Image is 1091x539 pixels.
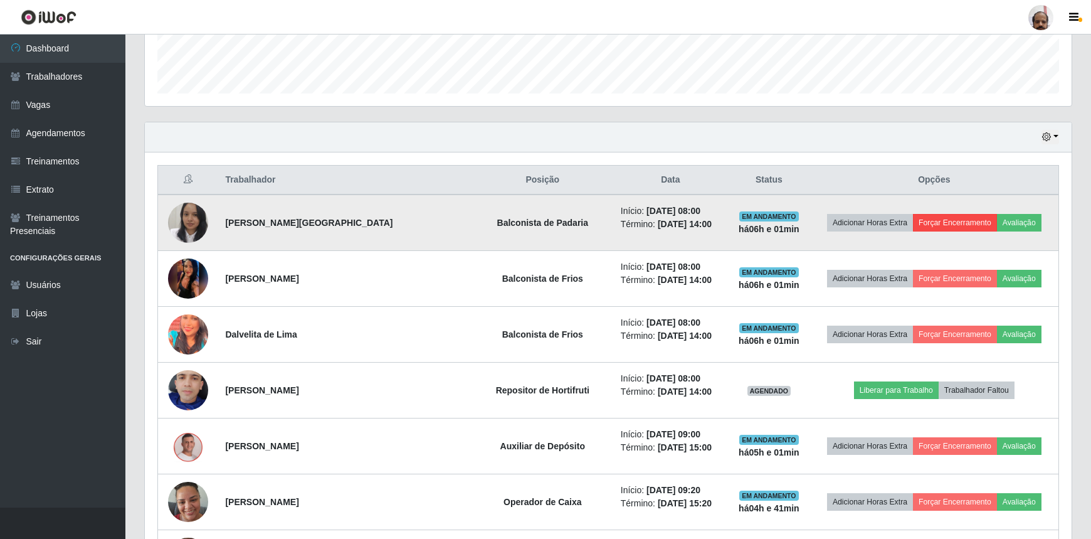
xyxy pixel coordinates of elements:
button: Liberar para Trabalho [854,382,939,399]
strong: Repositor de Hortifruti [496,385,589,395]
strong: [PERSON_NAME] [225,441,298,451]
strong: há 05 h e 01 min [739,447,799,457]
strong: [PERSON_NAME][GEOGRAPHIC_DATA] [225,218,393,228]
img: 1745291755814.jpeg [168,234,208,323]
button: Forçar Encerramento [913,493,997,511]
strong: há 04 h e 41 min [739,503,799,513]
time: [DATE] 14:00 [658,331,712,341]
li: Término: [621,497,720,510]
time: [DATE] 14:00 [658,219,712,229]
button: Trabalhador Faltou [939,382,1015,399]
img: 1729993333781.jpeg [168,198,208,248]
strong: Dalvelita de Lima [225,329,297,339]
li: Término: [621,385,720,398]
th: Data [613,166,728,195]
time: [DATE] 14:00 [658,387,712,397]
img: 1750110449743.jpeg [168,346,208,435]
li: Início: [621,316,720,329]
strong: Operador de Caixa [503,497,582,507]
span: EM ANDAMENTO [739,491,799,501]
button: Forçar Encerramento [913,214,997,232]
button: Avaliação [997,214,1041,232]
button: Adicionar Horas Extra [827,493,913,511]
button: Forçar Encerramento [913,326,997,343]
button: Forçar Encerramento [913,270,997,287]
button: Avaliação [997,270,1041,287]
time: [DATE] 08:00 [646,206,700,216]
time: [DATE] 09:00 [646,429,700,439]
li: Término: [621,274,720,287]
button: Adicionar Horas Extra [827,437,913,455]
li: Início: [621,260,720,274]
span: EM ANDAMENTO [739,211,799,221]
time: [DATE] 15:00 [658,442,712,452]
span: EM ANDAMENTO [739,323,799,333]
span: EM ANDAMENTO [739,435,799,445]
time: [DATE] 15:20 [658,498,712,508]
th: Trabalhador [218,166,472,195]
strong: há 06 h e 01 min [739,280,799,290]
li: Término: [621,218,720,231]
li: Início: [621,372,720,385]
button: Adicionar Horas Extra [827,270,913,287]
strong: Auxiliar de Depósito [500,441,585,451]
strong: Balconista de Padaria [497,218,589,228]
button: Adicionar Horas Extra [827,214,913,232]
strong: [PERSON_NAME] [225,497,298,507]
strong: [PERSON_NAME] [225,274,298,284]
time: [DATE] 14:00 [658,275,712,285]
li: Início: [621,205,720,218]
img: 1712933645778.jpeg [168,475,208,528]
th: Posição [472,166,613,195]
span: AGENDADO [747,386,791,396]
button: Avaliação [997,326,1041,343]
button: Avaliação [997,437,1041,455]
time: [DATE] 08:00 [646,318,700,328]
th: Status [728,166,810,195]
li: Início: [621,428,720,441]
time: [DATE] 08:00 [646,373,700,383]
button: Forçar Encerramento [913,437,997,455]
th: Opções [810,166,1059,195]
img: 1753657794780.jpeg [168,430,208,462]
strong: há 06 h e 01 min [739,224,799,234]
li: Início: [621,484,720,497]
img: 1737380446877.jpeg [168,309,208,360]
span: EM ANDAMENTO [739,267,799,277]
li: Término: [621,441,720,454]
button: Avaliação [997,493,1041,511]
img: CoreUI Logo [21,9,76,25]
li: Término: [621,329,720,343]
time: [DATE] 09:20 [646,485,700,495]
strong: há 06 h e 01 min [739,336,799,346]
strong: [PERSON_NAME] [225,385,298,395]
strong: Balconista de Frios [502,274,583,284]
time: [DATE] 08:00 [646,262,700,272]
strong: Balconista de Frios [502,329,583,339]
button: Adicionar Horas Extra [827,326,913,343]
